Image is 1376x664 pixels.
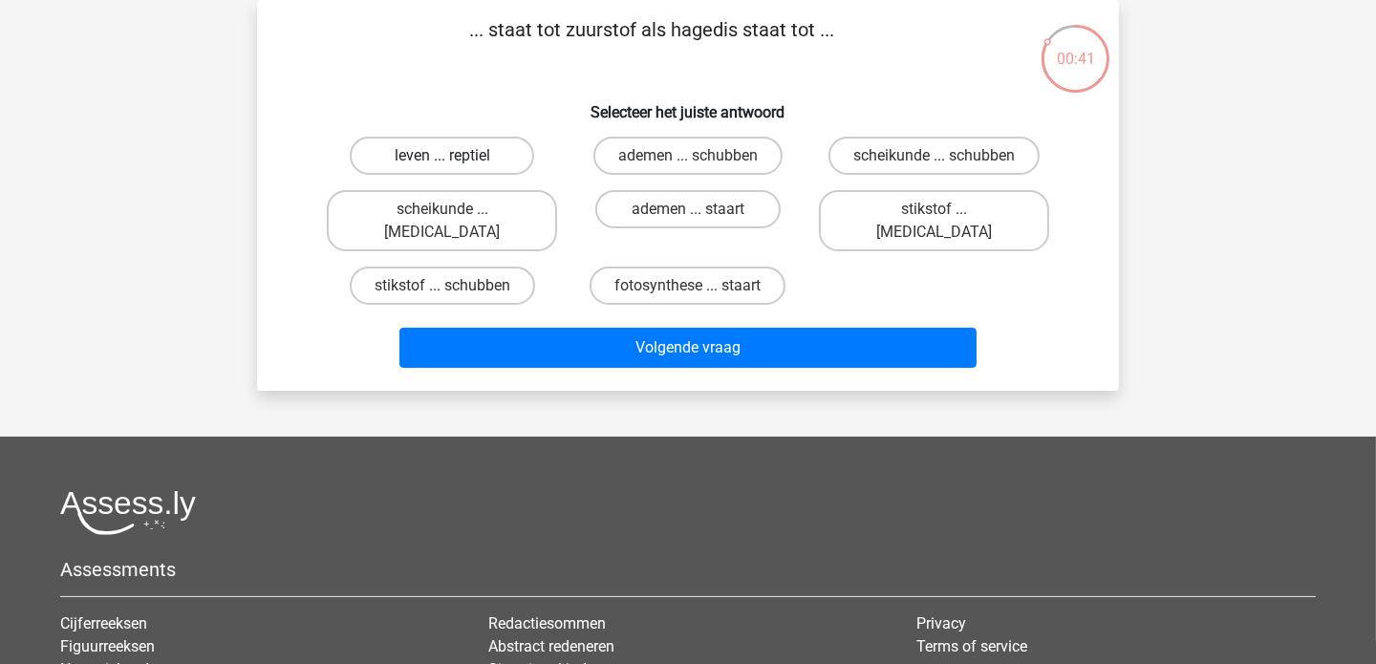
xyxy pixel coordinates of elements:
[350,137,534,175] label: leven ... reptiel
[590,267,785,305] label: fotosynthese ... staart
[828,137,1040,175] label: scheikunde ... schubben
[488,614,606,632] a: Redactiesommen
[327,190,557,251] label: scheikunde ... [MEDICAL_DATA]
[916,637,1027,655] a: Terms of service
[593,137,783,175] label: ademen ... schubben
[60,637,155,655] a: Figuurreeksen
[1040,23,1111,71] div: 00:41
[60,490,196,535] img: Assessly logo
[288,88,1088,121] h6: Selecteer het juiste antwoord
[288,15,1017,73] p: ... staat tot zuurstof als hagedis staat tot ...
[819,190,1049,251] label: stikstof ... [MEDICAL_DATA]
[488,637,614,655] a: Abstract redeneren
[916,614,966,632] a: Privacy
[350,267,535,305] label: stikstof ... schubben
[60,558,1316,581] h5: Assessments
[399,328,978,368] button: Volgende vraag
[595,190,780,228] label: ademen ... staart
[60,614,147,632] a: Cijferreeksen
